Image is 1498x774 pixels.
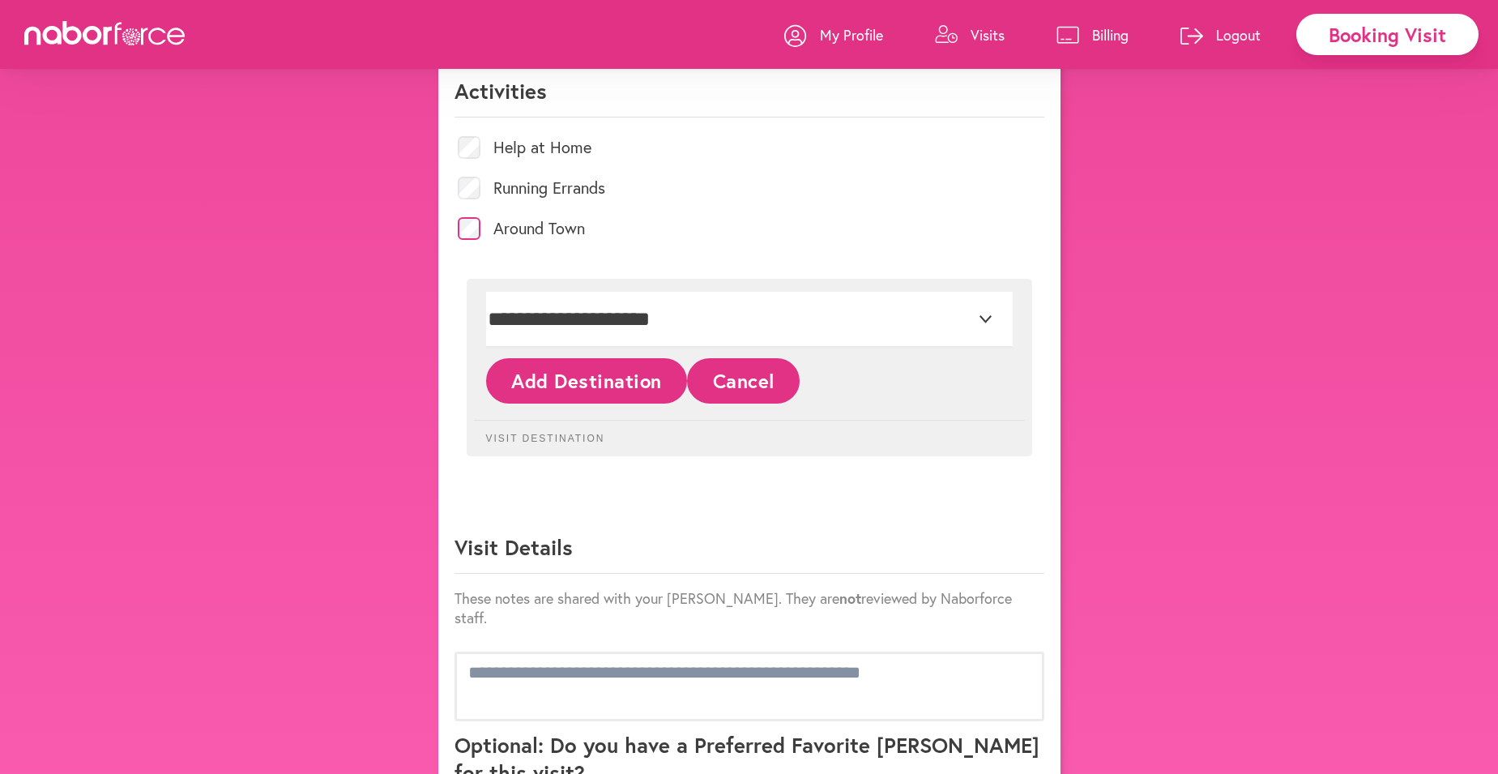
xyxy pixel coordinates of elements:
label: Around Town [493,220,585,237]
label: Running Errands [493,180,605,196]
a: Logout [1180,11,1261,59]
p: Visit Destination [474,420,1025,444]
label: Help at Home [493,139,591,156]
p: Visit Details [455,533,1044,574]
p: My Profile [820,25,883,45]
a: Billing [1056,11,1129,59]
a: Visits [935,11,1005,59]
strong: not [839,588,861,608]
button: Add Destination [486,358,688,403]
p: Billing [1092,25,1129,45]
p: These notes are shared with your [PERSON_NAME]. They are reviewed by Naborforce staff. [455,588,1044,627]
p: Activities [455,77,1044,118]
p: Visits [971,25,1005,45]
a: My Profile [784,11,883,59]
div: Booking Visit [1296,14,1479,55]
p: Logout [1216,25,1261,45]
button: Cancel [687,358,800,403]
